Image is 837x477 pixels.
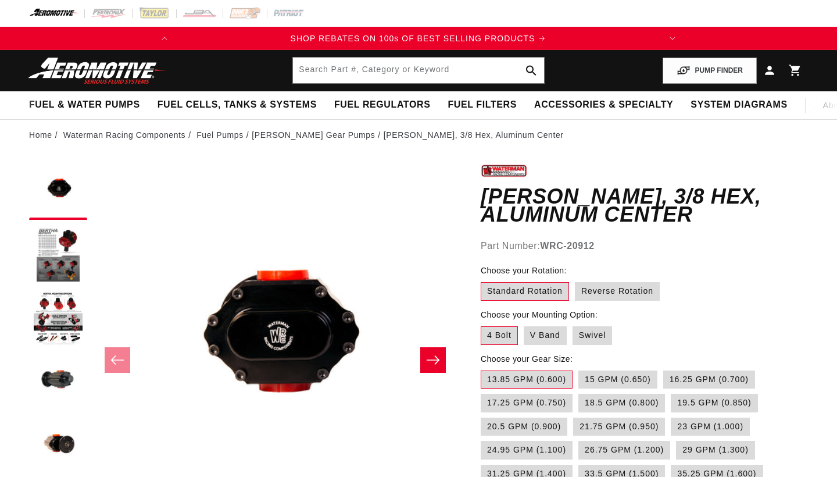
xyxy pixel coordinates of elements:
span: System Diagrams [691,99,787,111]
label: 18.5 GPM (0.800) [578,394,665,412]
label: Reverse Rotation [575,282,660,301]
label: 24.95 GPM (1.100) [481,441,573,460]
label: 15 GPM (0.650) [578,371,657,389]
button: Translation missing: en.sections.announcements.previous_announcement [153,27,176,50]
label: 19.5 GPM (0.850) [671,394,757,412]
span: Fuel Cells, Tanks & Systems [158,99,317,111]
label: 4 Bolt [481,326,518,345]
summary: Fuel Cells, Tanks & Systems [149,91,325,119]
div: Part Number: [481,238,808,254]
summary: Fuel Regulators [325,91,439,119]
a: SHOP REBATES ON 100s OF BEST SELLING PRODUCTS [176,32,661,45]
label: 17.25 GPM (0.750) [481,394,573,412]
label: 29 GPM (1.300) [676,441,755,460]
li: [PERSON_NAME] Gear Pumps [252,129,384,141]
summary: Accessories & Specialty [525,91,682,119]
label: 13.85 GPM (0.600) [481,371,573,389]
div: Announcement [176,32,661,45]
label: 21.75 GPM (0.950) [573,418,665,436]
input: Search by Part Number, Category or Keyword [293,58,543,83]
label: Standard Rotation [481,282,569,301]
button: Load image 3 in gallery view [29,290,87,348]
span: Accessories & Specialty [534,99,673,111]
button: Load image 2 in gallery view [29,226,87,284]
a: Home [29,129,52,141]
label: 16.25 GPM (0.700) [663,371,755,389]
summary: Fuel & Water Pumps [20,91,149,119]
button: Load image 5 in gallery view [29,418,87,476]
label: 26.75 GPM (1.200) [578,441,670,460]
div: 1 of 2 [176,32,661,45]
a: Waterman Racing Components [63,129,185,141]
button: Load image 1 in gallery view [29,162,87,220]
span: Fuel Filters [448,99,517,111]
strong: WRC-20912 [540,241,594,251]
legend: Choose your Rotation: [481,265,568,277]
img: Aeromotive [25,57,170,84]
label: Swivel [573,326,612,345]
legend: Choose your Gear Size: [481,353,574,365]
span: Fuel & Water Pumps [29,99,140,111]
a: Fuel Pumps [196,129,244,141]
h1: [PERSON_NAME], 3/8 Hex, Aluminum Center [481,187,808,224]
label: V Band [524,326,567,345]
span: SHOP REBATES ON 100s OF BEST SELLING PRODUCTS [291,34,535,43]
button: Slide right [420,347,446,373]
summary: System Diagrams [682,91,796,119]
legend: Choose your Mounting Option: [481,309,599,321]
label: 20.5 GPM (0.900) [481,418,567,436]
span: Fuel Regulators [334,99,430,111]
li: [PERSON_NAME], 3/8 Hex, Aluminum Center [384,129,564,141]
button: Translation missing: en.sections.announcements.next_announcement [661,27,684,50]
button: search button [518,58,544,83]
summary: Fuel Filters [439,91,525,119]
label: 23 GPM (1.000) [671,418,750,436]
button: PUMP FINDER [663,58,757,84]
button: Slide left [105,347,130,373]
button: Load image 4 in gallery view [29,354,87,412]
nav: breadcrumbs [29,129,808,141]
